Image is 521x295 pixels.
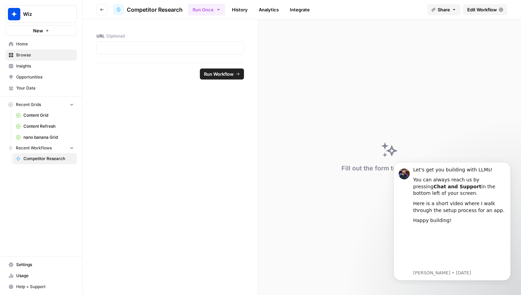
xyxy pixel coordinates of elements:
img: Wiz Logo [8,8,20,20]
span: New [33,27,43,34]
span: Browse [16,52,74,58]
a: Settings [6,259,77,270]
button: Run Workflow [200,69,244,80]
span: Content Grid [23,112,74,118]
a: Competitor Research [113,4,183,15]
a: Browse [6,50,77,61]
button: Help + Support [6,281,77,292]
span: Help + Support [16,284,74,290]
a: Opportunities [6,72,77,83]
span: Recent Workflows [16,145,52,151]
a: Integrate [286,4,314,15]
label: URL [96,33,244,39]
button: Run Once [188,4,225,15]
span: Recent Grids [16,102,41,108]
a: Edit Workflow [463,4,507,15]
a: Competitor Research [13,153,77,164]
a: Home [6,39,77,50]
a: Insights [6,61,77,72]
span: Content Refresh [23,123,74,129]
a: Content Grid [13,110,77,121]
a: Your Data [6,83,77,94]
span: nano banana Grid [23,134,74,140]
span: Settings [16,262,74,268]
span: Your Data [16,85,74,91]
span: Opportunities [16,74,74,80]
span: (Optional) [106,33,125,39]
span: Competitor Research [23,156,74,162]
button: New [6,25,77,36]
span: Competitor Research [127,6,183,14]
a: Usage [6,270,77,281]
span: Usage [16,273,74,279]
a: nano banana Grid [13,132,77,143]
button: Workspace: Wiz [6,6,77,23]
iframe: youtube [30,72,122,113]
span: Wiz [23,11,65,18]
button: Recent Grids [6,99,77,110]
p: Message from Steven, sent 1w ago [30,114,122,120]
iframe: Intercom notifications message [383,156,521,285]
span: Insights [16,63,74,69]
a: Content Refresh [13,121,77,132]
a: Analytics [255,4,283,15]
button: Share [427,4,460,15]
a: History [228,4,252,15]
span: Share [438,6,450,13]
span: Run Workflow [204,71,234,77]
div: Fill out the form to run this once [341,164,438,173]
button: Recent Workflows [6,143,77,153]
span: Edit Workflow [467,6,497,13]
span: Home [16,41,74,47]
